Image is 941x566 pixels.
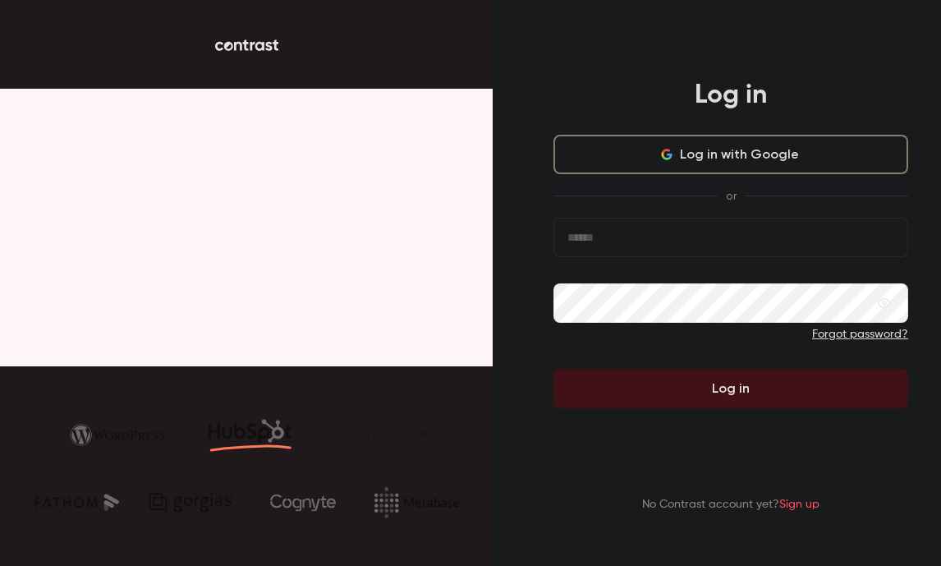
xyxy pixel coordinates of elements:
[812,329,908,340] a: Forgot password?
[779,499,819,510] a: Sign up
[695,79,767,112] h4: Log in
[329,425,428,443] img: decagon
[718,187,745,205] span: or
[642,496,819,513] p: No Contrast account yet?
[553,135,908,174] button: Log in with Google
